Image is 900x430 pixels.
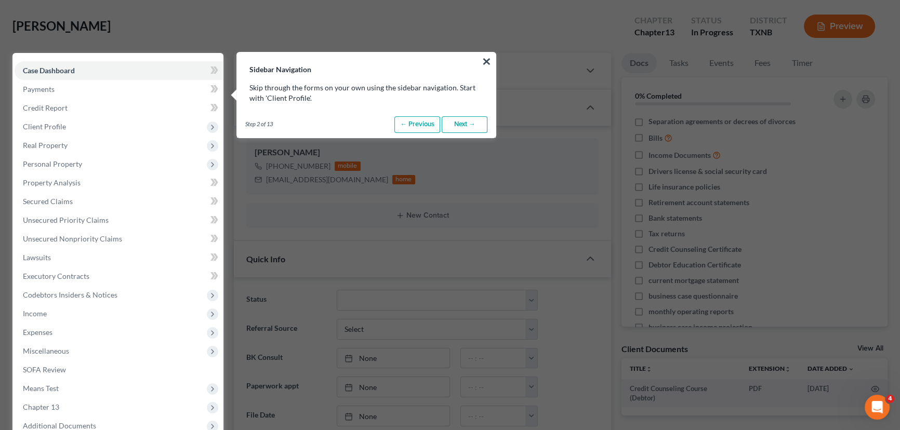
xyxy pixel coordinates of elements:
[237,52,496,74] h3: Sidebar Navigation
[15,230,223,248] a: Unsecured Nonpriority Claims
[23,346,69,355] span: Miscellaneous
[23,178,81,187] span: Property Analysis
[23,66,75,75] span: Case Dashboard
[249,83,483,103] p: Skip through the forms on your own using the sidebar navigation. Start with 'Client Profile'.
[15,211,223,230] a: Unsecured Priority Claims
[23,384,59,393] span: Means Test
[15,99,223,117] a: Credit Report
[23,402,59,411] span: Chapter 13
[245,120,273,128] span: Step 2 of 13
[15,80,223,99] a: Payments
[23,103,68,112] span: Credit Report
[15,360,223,379] a: SOFA Review
[23,216,109,224] span: Unsecured Priority Claims
[15,267,223,286] a: Executory Contracts
[23,141,68,150] span: Real Property
[394,116,440,133] a: ← Previous
[23,197,73,206] span: Secured Claims
[23,290,117,299] span: Codebtors Insiders & Notices
[15,248,223,267] a: Lawsuits
[886,395,894,403] span: 4
[23,421,96,430] span: Additional Documents
[442,116,487,133] a: Next →
[865,395,890,420] iframe: Intercom live chat
[23,85,55,93] span: Payments
[23,253,51,262] span: Lawsuits
[23,159,82,168] span: Personal Property
[15,61,223,80] a: Case Dashboard
[15,173,223,192] a: Property Analysis
[23,328,52,337] span: Expenses
[15,192,223,211] a: Secured Claims
[23,122,66,131] span: Client Profile
[23,234,122,243] span: Unsecured Nonpriority Claims
[482,53,492,70] button: ×
[23,365,66,374] span: SOFA Review
[23,272,89,280] span: Executory Contracts
[23,309,47,318] span: Income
